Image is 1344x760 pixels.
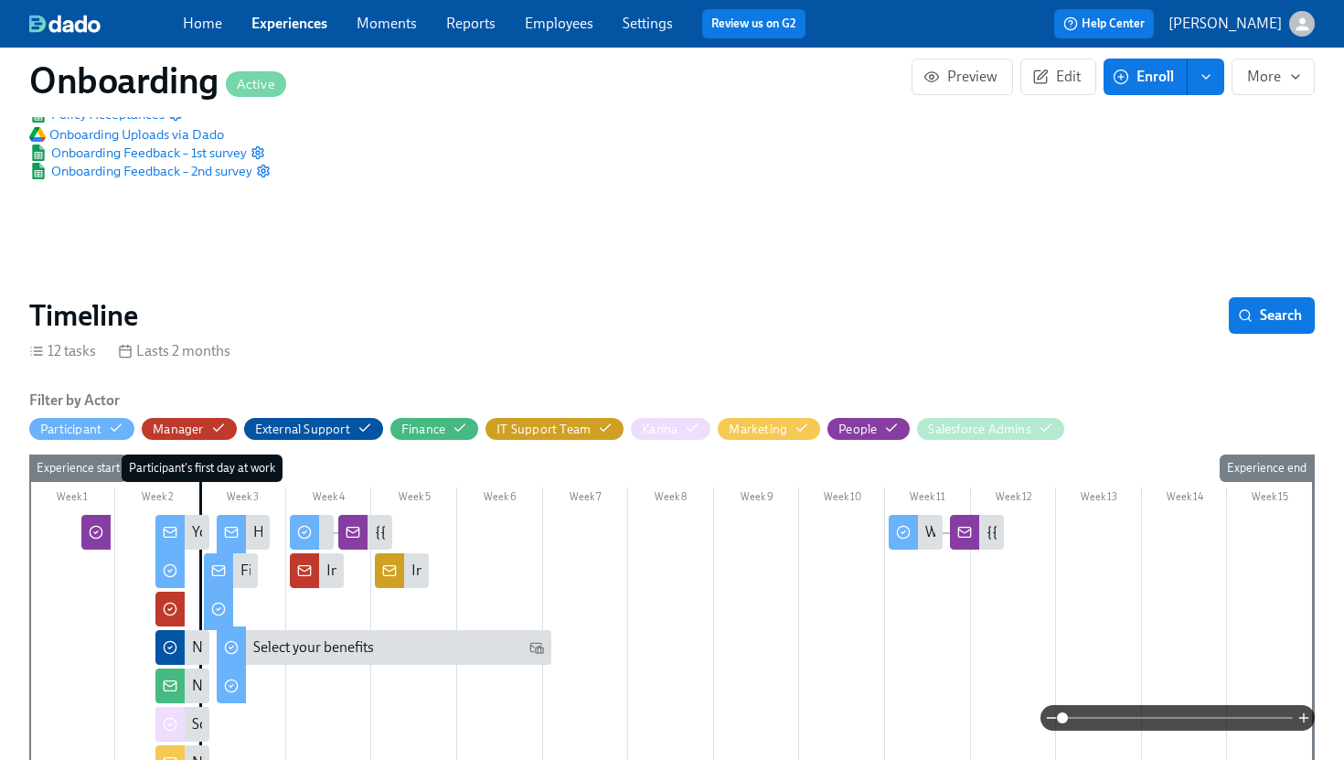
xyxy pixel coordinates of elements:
h6: Filter by Actor [29,391,120,411]
button: Finance [390,418,478,440]
span: Search [1242,306,1302,325]
div: Week 14 [1142,487,1228,511]
div: {{ participant.fullName }}'s 60-day feedback [987,522,1261,542]
div: Hide People [838,421,877,438]
div: InfoSec Policy Acceptance Reminder - {{ participant.fullName }} [290,553,344,588]
img: Google Drive [29,127,46,142]
div: We'd love to hear about your first 60 days! [889,515,943,550]
div: Week 9 [714,487,800,511]
div: Select your benefits [253,637,374,658]
div: Hide Marketing [729,421,787,438]
div: Week 10 [799,487,885,511]
div: InfoSec Policy Acceptance Reminder - {{ participant.fullName }} [411,561,805,581]
img: Google Sheet [29,163,48,179]
div: Week 2 [115,487,201,511]
span: Preview [927,68,997,86]
a: Settings [623,15,673,32]
div: Week 5 [371,487,457,511]
div: Week 3 [200,487,286,511]
div: Experience end [1220,455,1314,482]
div: Week 8 [628,487,714,511]
p: [PERSON_NAME] [1168,14,1282,34]
div: InfoSec Policy Acceptance Reminder - {{ participant.fullName }} [375,553,429,588]
span: Onboarding Feedback – 1st survey [29,144,247,162]
div: Week 15 [1227,487,1313,511]
button: enroll [1188,59,1224,95]
div: Week 12 [971,487,1057,511]
div: First day setup! [204,553,258,588]
a: Reports [446,15,496,32]
div: Week 1 [29,487,115,511]
div: Hide IT Support Team [496,421,591,438]
div: New [PERSON_NAME] Alert: {{ participant.fullName }}, starting {{ participant.startDate | MMMM Do }} [155,630,209,665]
div: Hide Karina [642,421,677,438]
button: More [1232,59,1315,95]
button: Manager [142,418,236,440]
span: Help Center [1063,15,1145,33]
div: New Employee Hire: {{ participant.fullName }}, starting {{ participant.startDate | MMMM Do }} [155,669,209,703]
span: Onboarding Feedback – 2nd survey [29,162,252,180]
div: Week 6 [457,487,543,511]
div: Hide Salesforce Admins [928,421,1030,438]
a: Review us on G2 [711,15,796,33]
div: Hide Participant [40,421,101,438]
div: Hide Finance [401,421,445,438]
div: Week 11 [885,487,971,511]
img: dado [29,15,101,33]
span: More [1247,68,1299,86]
div: Participant's first day at work [122,455,283,482]
div: Hide Manager [153,421,203,438]
div: Select your benefits [217,630,551,665]
button: Enroll [1104,59,1188,95]
button: [PERSON_NAME] [1168,11,1315,37]
h2: Timeline [29,297,138,334]
button: Search [1229,297,1315,334]
a: Home [183,15,222,32]
span: Onboarding Uploads via Dado [29,125,224,144]
a: Google SheetOnboarding Feedback – 1st survey [29,144,247,162]
button: Preview [912,59,1013,95]
button: External Support [244,418,383,440]
button: Marketing [718,418,820,440]
button: Participant [29,418,134,440]
div: We'd love to hear about your first 60 days! [925,522,1187,542]
div: InfoSec Policy Acceptance Reminder - {{ participant.fullName }} [326,561,720,581]
div: HR follow-up [253,522,336,542]
div: 12 tasks [29,341,96,361]
div: {{ participant.fullName }}'s initial feedback [375,522,639,542]
div: Experience start [29,455,127,482]
button: Salesforce Admins [917,418,1063,440]
svg: Work Email [529,640,544,655]
h1: Onboarding [29,59,286,102]
button: Review us on G2 [702,9,805,38]
div: Week 4 [286,487,372,511]
button: Karina [631,418,710,440]
img: Google Sheet [29,145,48,161]
button: Edit [1020,59,1096,95]
span: Enroll [1116,68,1174,86]
div: Your First Day is Fast Approaching! [192,522,410,542]
div: {{ participant.fullName }}'s 60-day feedback [950,515,1004,550]
a: Employees [525,15,593,32]
a: Google SheetOnboarding Feedback – 2nd survey [29,162,252,180]
div: HR follow-up [217,515,271,550]
div: Hide External Support [255,421,350,438]
div: New Employee Hire: {{ participant.fullName }}, starting {{ participant.startDate | MMMM Do }} [192,676,775,696]
div: Your First Day is Fast Approaching! [155,515,209,550]
span: Active [226,78,286,91]
div: {{ participant.fullName }}'s initial feedback [338,515,392,550]
span: Edit [1036,68,1081,86]
a: Moments [357,15,417,32]
div: Week 7 [543,487,629,511]
div: First day setup! [240,561,336,581]
button: People [827,418,910,440]
a: dado [29,15,183,33]
a: Experiences [251,15,327,32]
div: New [PERSON_NAME] Alert: {{ participant.fullName }}, starting {{ participant.startDate | MMMM Do }} [192,637,829,658]
a: Google DriveOnboarding Uploads via Dado [29,125,224,144]
div: Lasts 2 months [118,341,230,361]
button: IT Support Team [485,418,624,440]
button: Help Center [1054,9,1154,38]
div: Week 13 [1056,487,1142,511]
